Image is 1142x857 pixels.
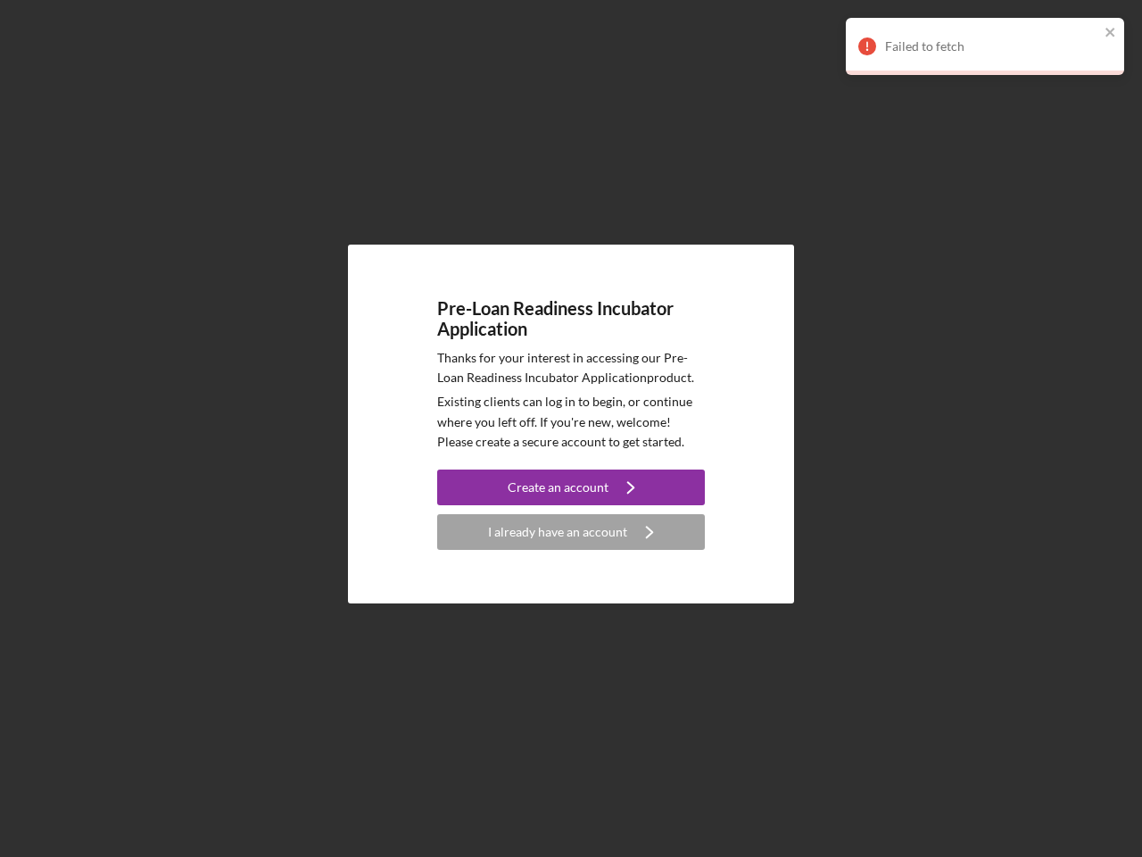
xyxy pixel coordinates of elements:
[437,298,705,339] h4: Pre-Loan Readiness Incubator Application
[437,514,705,550] button: I already have an account
[437,348,705,388] p: Thanks for your interest in accessing our Pre-Loan Readiness Incubator Application product.
[1105,25,1117,42] button: close
[437,392,705,452] p: Existing clients can log in to begin, or continue where you left off. If you're new, welcome! Ple...
[885,39,1099,54] div: Failed to fetch
[508,470,608,505] div: Create an account
[437,470,705,510] a: Create an account
[488,514,627,550] div: I already have an account
[437,470,705,505] button: Create an account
